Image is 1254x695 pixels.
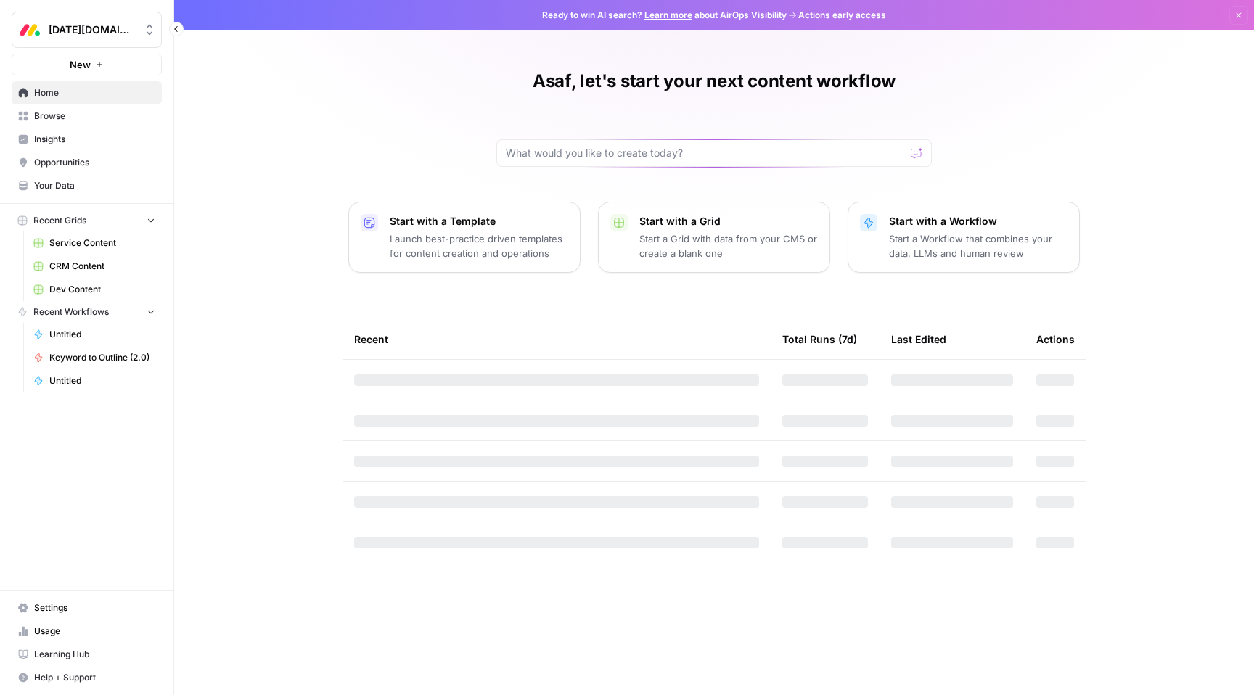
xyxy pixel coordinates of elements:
[12,596,162,620] a: Settings
[12,301,162,323] button: Recent Workflows
[70,57,91,72] span: New
[12,666,162,689] button: Help + Support
[49,374,155,387] span: Untitled
[34,179,155,192] span: Your Data
[12,104,162,128] a: Browse
[644,9,692,20] a: Learn more
[12,54,162,75] button: New
[49,351,155,364] span: Keyword to Outline (2.0)
[49,283,155,296] span: Dev Content
[34,156,155,169] span: Opportunities
[12,12,162,48] button: Workspace: Monday.com
[27,323,162,346] a: Untitled
[27,346,162,369] a: Keyword to Outline (2.0)
[49,260,155,273] span: CRM Content
[34,671,155,684] span: Help + Support
[598,202,830,273] button: Start with a GridStart a Grid with data from your CMS or create a blank one
[27,278,162,301] a: Dev Content
[782,319,857,359] div: Total Runs (7d)
[12,643,162,666] a: Learning Hub
[34,648,155,661] span: Learning Hub
[34,110,155,123] span: Browse
[34,86,155,99] span: Home
[506,146,905,160] input: What would you like to create today?
[33,305,109,318] span: Recent Workflows
[390,231,568,260] p: Launch best-practice driven templates for content creation and operations
[354,319,759,359] div: Recent
[12,174,162,197] a: Your Data
[49,328,155,341] span: Untitled
[12,151,162,174] a: Opportunities
[33,214,86,227] span: Recent Grids
[49,22,136,37] span: [DATE][DOMAIN_NAME]
[27,369,162,392] a: Untitled
[639,214,818,229] p: Start with a Grid
[34,133,155,146] span: Insights
[889,231,1067,260] p: Start a Workflow that combines your data, LLMs and human review
[348,202,581,273] button: Start with a TemplateLaunch best-practice driven templates for content creation and operations
[12,210,162,231] button: Recent Grids
[27,255,162,278] a: CRM Content
[27,231,162,255] a: Service Content
[889,214,1067,229] p: Start with a Workflow
[533,70,896,93] h1: Asaf, let's start your next content workflow
[12,620,162,643] a: Usage
[12,81,162,104] a: Home
[49,237,155,250] span: Service Content
[1036,319,1075,359] div: Actions
[848,202,1080,273] button: Start with a WorkflowStart a Workflow that combines your data, LLMs and human review
[34,601,155,614] span: Settings
[798,9,886,22] span: Actions early access
[12,128,162,151] a: Insights
[34,625,155,638] span: Usage
[542,9,787,22] span: Ready to win AI search? about AirOps Visibility
[639,231,818,260] p: Start a Grid with data from your CMS or create a blank one
[891,319,946,359] div: Last Edited
[390,214,568,229] p: Start with a Template
[17,17,43,43] img: Monday.com Logo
